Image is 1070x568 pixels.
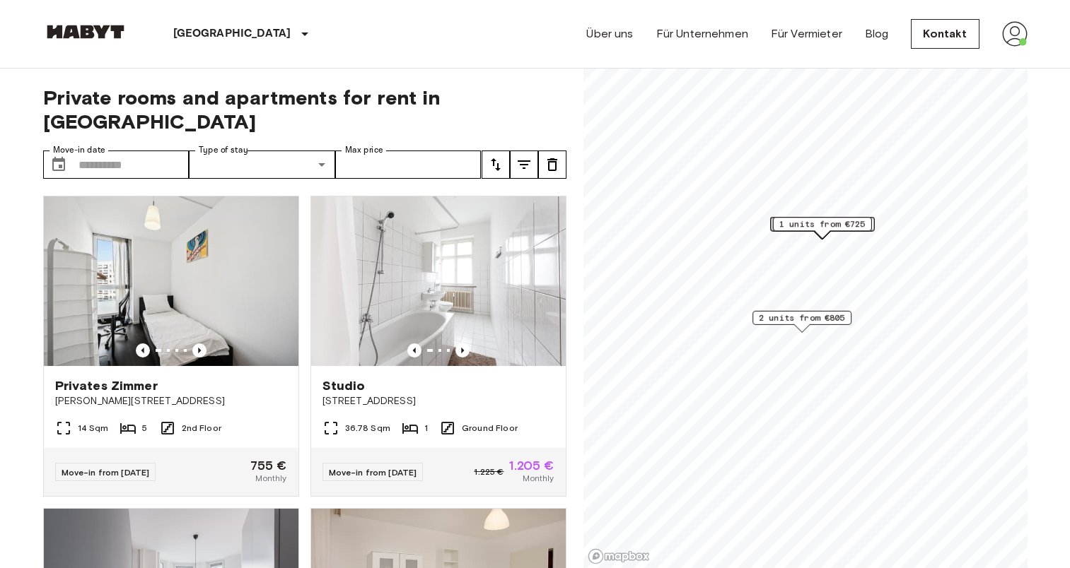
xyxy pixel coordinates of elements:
a: Für Unternehmen [656,25,748,42]
p: [GEOGRAPHIC_DATA] [173,25,291,42]
span: 2nd Floor [182,422,221,434]
label: Move-in date [53,144,105,156]
span: Move-in from [DATE] [62,467,150,478]
img: Marketing picture of unit DE-01-302-006-05 [44,196,298,366]
label: Type of stay [199,144,248,156]
span: Privates Zimmer [55,377,158,394]
a: Für Vermieter [771,25,842,42]
a: Marketing picture of unit DE-01-302-006-05Previous imagePrevious imagePrivates Zimmer[PERSON_NAME... [43,196,299,497]
span: 14 Sqm [78,422,109,434]
span: Move-in from [DATE] [329,467,417,478]
button: tune [510,150,538,179]
button: Previous image [455,343,470,357]
span: Ground Floor [462,422,518,434]
button: Choose date [45,150,73,179]
div: Map marker [752,311,851,333]
a: Blog [865,25,889,42]
button: tune [538,150,566,179]
span: [STREET_ADDRESS] [322,394,554,408]
button: Previous image [407,343,421,357]
span: 1.205 € [509,459,554,472]
label: Max price [345,144,383,156]
span: 755 € [250,459,287,472]
div: Map marker [772,217,871,239]
a: Marketing picture of unit DE-01-030-001-01HPrevious imagePrevious imageStudio[STREET_ADDRESS]36.7... [310,196,566,497]
a: Kontakt [911,19,979,49]
button: tune [482,150,510,179]
img: Habyt [43,25,128,39]
a: Über uns [586,25,633,42]
span: [PERSON_NAME][STREET_ADDRESS] [55,394,287,408]
span: 1.225 € [474,466,504,478]
span: 36.78 Sqm [345,422,390,434]
span: Studio [322,377,366,394]
span: 1 units from €725 [779,218,865,230]
a: Mapbox logo [588,548,650,564]
button: Previous image [192,343,207,357]
img: avatar [1002,21,1028,47]
span: 2 units from €805 [759,312,845,324]
button: Previous image [136,343,150,357]
span: Private rooms and apartments for rent in [GEOGRAPHIC_DATA] [43,85,566,134]
span: 5 [142,422,147,434]
span: Monthly [523,472,554,485]
img: Marketing picture of unit DE-01-030-001-01H [311,196,566,366]
span: Monthly [255,472,286,485]
span: 1 [424,422,428,434]
div: Map marker [770,217,874,239]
